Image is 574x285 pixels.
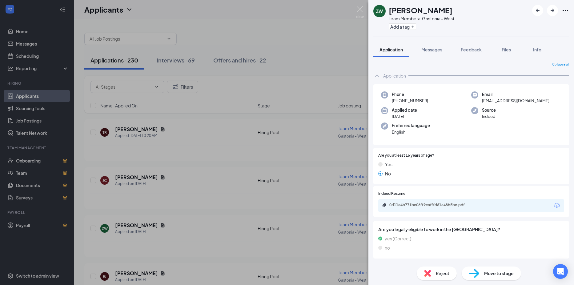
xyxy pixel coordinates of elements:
[382,203,387,207] svg: Paperclip
[385,161,392,168] span: Yes
[379,47,403,52] span: Application
[389,23,416,30] button: PlusAdd a tag
[385,244,390,251] span: no
[482,98,549,104] span: [EMAIL_ADDRESS][DOMAIN_NAME]
[373,72,381,79] svg: ChevronUp
[385,170,391,177] span: No
[383,73,406,79] div: Application
[385,235,411,242] span: yes (Correct)
[549,7,556,14] svg: ArrowRight
[378,191,405,197] span: Indeed Resume
[547,5,558,16] button: ArrowRight
[389,15,454,22] div: Team Member at Gastonia - West
[534,7,541,14] svg: ArrowLeftNew
[461,47,482,52] span: Feedback
[553,264,568,279] div: Open Intercom Messenger
[532,5,543,16] button: ArrowLeftNew
[389,5,452,15] h1: [PERSON_NAME]
[533,47,541,52] span: Info
[389,203,476,207] div: 0d11e4b771be06ff9eafffd61a48b5be.pdf
[436,270,449,277] span: Reject
[378,153,434,159] span: Are you at least 16 years of age?
[382,203,482,208] a: Paperclip0d11e4b771be06ff9eafffd61a48b5be.pdf
[482,107,496,113] span: Source
[378,226,564,233] span: Are you legally eligible to work in the [GEOGRAPHIC_DATA]?
[482,91,549,98] span: Email
[552,62,569,67] span: Collapse all
[392,122,430,129] span: Preferred language
[392,113,417,119] span: [DATE]
[392,98,428,104] span: [PHONE_NUMBER]
[376,8,383,14] div: ZW
[421,47,442,52] span: Messages
[482,113,496,119] span: Indeed
[553,202,560,209] svg: Download
[484,270,514,277] span: Move to stage
[392,107,417,113] span: Applied date
[562,7,569,14] svg: Ellipses
[502,47,511,52] span: Files
[411,25,415,29] svg: Plus
[392,129,430,135] span: English
[392,91,428,98] span: Phone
